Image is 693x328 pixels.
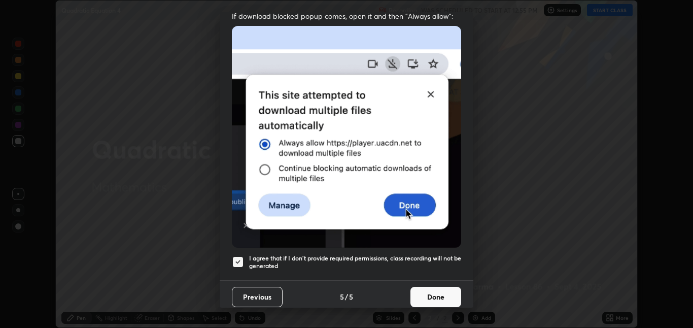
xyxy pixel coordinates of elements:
h5: I agree that if I don't provide required permissions, class recording will not be generated [249,254,461,270]
span: If download blocked popup comes, open it and then "Always allow": [232,11,461,21]
img: downloads-permission-blocked.gif [232,26,461,248]
h4: / [345,291,348,302]
button: Done [410,287,461,307]
button: Previous [232,287,283,307]
h4: 5 [349,291,353,302]
h4: 5 [340,291,344,302]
